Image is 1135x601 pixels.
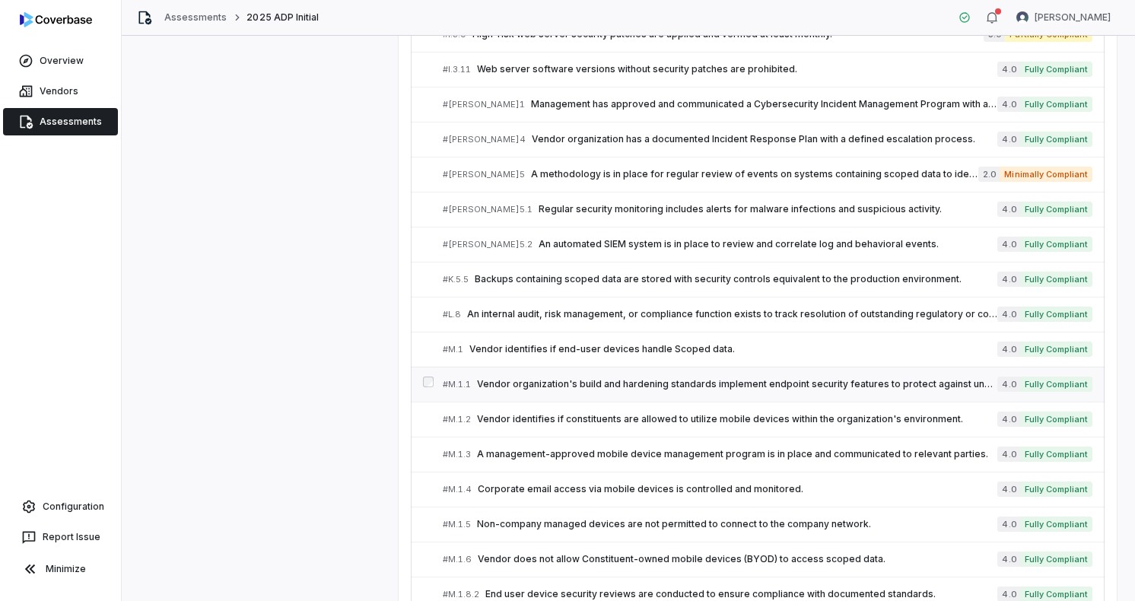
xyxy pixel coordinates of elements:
[443,472,1092,507] a: #M.1.4Corporate email access via mobile devices is controlled and monitored.4.0Fully Compliant
[532,133,997,145] span: Vendor organization has a documented Incident Response Plan with a defined escalation process.
[443,414,471,425] span: # M.1.2
[997,552,1019,567] span: 4.0
[6,523,115,551] button: Report Issue
[539,238,997,250] span: An automated SIEM system is in place to review and correlate log and behavioral events.
[443,239,533,250] span: # [PERSON_NAME]5.2
[467,308,997,320] span: An internal audit, risk management, or compliance function exists to track resolution of outstand...
[478,483,997,495] span: Corporate email access via mobile devices is controlled and monitored.
[978,167,1000,182] span: 2.0
[997,517,1019,532] span: 4.0
[443,274,469,285] span: # K.5.5
[1020,447,1092,462] span: Fully Compliant
[443,589,479,600] span: # M.1.8.2
[443,402,1092,437] a: #M.1.2Vendor identifies if constituents are allowed to utilize mobile devices within the organiza...
[443,122,1092,157] a: #[PERSON_NAME]4Vendor organization has a documented Incident Response Plan with a defined escalat...
[6,554,115,584] button: Minimize
[443,449,471,460] span: # M.1.3
[443,344,463,355] span: # M.1
[997,272,1019,287] span: 4.0
[997,342,1019,357] span: 4.0
[485,588,997,600] span: End user device security reviews are conducted to ensure compliance with documented standards.
[443,64,471,75] span: # I.3.11
[1000,167,1092,182] span: Minimally Compliant
[3,78,118,105] a: Vendors
[443,309,461,320] span: # L.8
[164,11,227,24] a: Assessments
[3,47,118,75] a: Overview
[443,157,1092,192] a: #[PERSON_NAME]5A methodology is in place for regular review of events on systems containing scope...
[443,227,1092,262] a: #[PERSON_NAME]5.2An automated SIEM system is in place to review and correlate log and behavioral ...
[443,367,1092,402] a: #M.1.1Vendor organization's build and hardening standards implement endpoint security features to...
[997,377,1019,392] span: 4.0
[997,202,1019,217] span: 4.0
[539,203,997,215] span: Regular security monitoring includes alerts for malware infections and suspicious activity.
[997,62,1019,77] span: 4.0
[443,379,471,390] span: # M.1.1
[997,307,1019,322] span: 4.0
[1020,342,1092,357] span: Fully Compliant
[443,52,1092,87] a: #I.3.11Web server software versions without security patches are prohibited.4.0Fully Compliant
[1020,377,1092,392] span: Fully Compliant
[477,518,997,530] span: Non-company managed devices are not permitted to connect to the company network.
[997,132,1019,147] span: 4.0
[443,297,1092,332] a: #L.8An internal audit, risk management, or compliance function exists to track resolution of outs...
[997,447,1019,462] span: 4.0
[477,413,997,425] span: Vendor identifies if constituents are allowed to utilize mobile devices within the organization's...
[443,134,526,145] span: # [PERSON_NAME]4
[443,87,1092,122] a: #[PERSON_NAME]1Management has approved and communicated a Cybersecurity Incident Management Progr...
[443,507,1092,542] a: #M.1.5Non-company managed devices are not permitted to connect to the company network.4.0Fully Co...
[1020,97,1092,112] span: Fully Compliant
[997,97,1019,112] span: 4.0
[469,343,997,355] span: Vendor identifies if end-user devices handle Scoped data.
[443,484,472,495] span: # M.1.4
[443,262,1092,297] a: #K.5.5Backups containing scoped data are stored with security controls equivalent to the producti...
[1016,11,1028,24] img: Emad Nabbus avatar
[1020,482,1092,497] span: Fully Compliant
[443,437,1092,472] a: #M.1.3A management-approved mobile device management program is in place and communicated to rele...
[1020,62,1092,77] span: Fully Compliant
[478,553,997,565] span: Vendor does not allow Constituent-owned mobile devices (BYOD) to access scoped data.
[443,192,1092,227] a: #[PERSON_NAME]5.1Regular security monitoring includes alerts for malware infections and suspiciou...
[477,378,997,390] span: Vendor organization's build and hardening standards implement endpoint security features to prote...
[6,493,115,520] a: Configuration
[443,554,472,565] span: # M.1.6
[1020,307,1092,322] span: Fully Compliant
[997,237,1019,252] span: 4.0
[246,11,319,24] span: 2025 ADP Initial
[477,448,997,460] span: A management-approved mobile device management program is in place and communicated to relevant p...
[443,99,525,110] span: # [PERSON_NAME]1
[443,542,1092,577] a: #M.1.6Vendor does not allow Constituent-owned mobile devices (BYOD) to access scoped data.4.0Full...
[1007,6,1120,29] button: Emad Nabbus avatar[PERSON_NAME]
[443,519,471,530] span: # M.1.5
[477,63,997,75] span: Web server software versions without security patches are prohibited.
[443,204,533,215] span: # [PERSON_NAME]5.1
[1020,272,1092,287] span: Fully Compliant
[1035,11,1111,24] span: [PERSON_NAME]
[1020,517,1092,532] span: Fully Compliant
[443,169,525,180] span: # [PERSON_NAME]5
[1020,132,1092,147] span: Fully Compliant
[20,12,92,27] img: logo-D7KZi-bG.svg
[1020,202,1092,217] span: Fully Compliant
[1020,412,1092,427] span: Fully Compliant
[443,332,1092,367] a: #M.1Vendor identifies if end-user devices handle Scoped data.4.0Fully Compliant
[997,412,1019,427] span: 4.0
[1020,237,1092,252] span: Fully Compliant
[3,108,118,135] a: Assessments
[475,273,997,285] span: Backups containing scoped data are stored with security controls equivalent to the production env...
[531,98,997,110] span: Management has approved and communicated a Cybersecurity Incident Management Program with a desig...
[997,482,1019,497] span: 4.0
[531,168,978,180] span: A methodology is in place for regular review of events on systems containing scoped data to ident...
[1020,552,1092,567] span: Fully Compliant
